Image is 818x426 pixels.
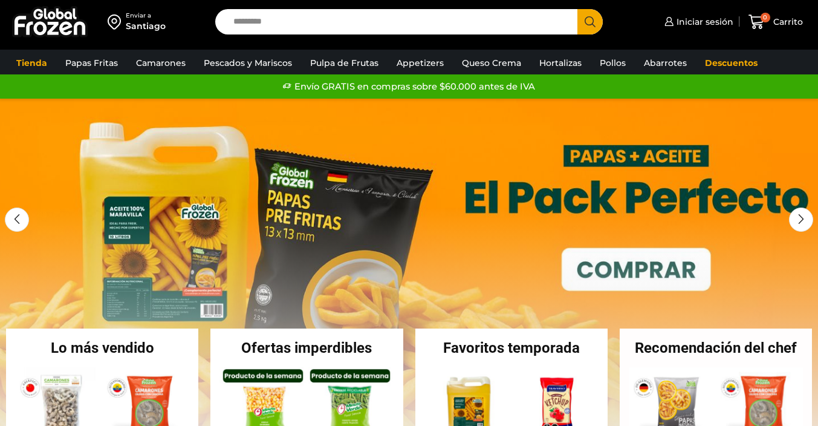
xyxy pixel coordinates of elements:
[5,208,29,232] div: Previous slide
[126,11,166,20] div: Enviar a
[415,341,608,355] h2: Favoritos temporada
[456,51,527,74] a: Queso Crema
[198,51,298,74] a: Pescados y Mariscos
[674,16,733,28] span: Iniciar sesión
[745,8,806,36] a: 0 Carrito
[304,51,385,74] a: Pulpa de Frutas
[620,341,812,355] h2: Recomendación del chef
[770,16,803,28] span: Carrito
[699,51,764,74] a: Descuentos
[130,51,192,74] a: Camarones
[391,51,450,74] a: Appetizers
[108,11,126,32] img: address-field-icon.svg
[533,51,588,74] a: Hortalizas
[661,10,733,34] a: Iniciar sesión
[6,341,198,355] h2: Lo más vendido
[789,208,813,232] div: Next slide
[126,20,166,32] div: Santiago
[59,51,124,74] a: Papas Fritas
[638,51,693,74] a: Abarrotes
[210,341,403,355] h2: Ofertas imperdibles
[10,51,53,74] a: Tienda
[761,13,770,22] span: 0
[577,9,603,34] button: Search button
[594,51,632,74] a: Pollos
